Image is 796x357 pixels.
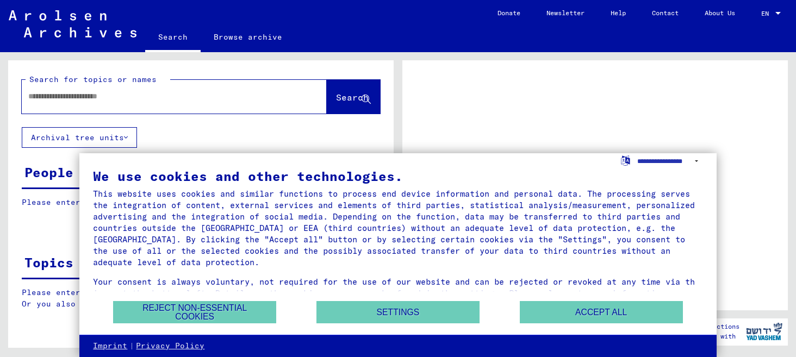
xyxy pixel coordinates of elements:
[22,287,380,310] p: Please enter a search term or set filters to get results. Or you also can browse the manually.
[93,188,702,268] div: This website uses cookies and similar functions to process end device information and personal da...
[22,197,380,208] p: Please enter a search term or set filters to get results.
[24,253,73,272] div: Topics
[93,170,702,183] div: We use cookies and other technologies.
[113,301,276,323] button: Reject non-essential cookies
[29,74,157,84] mat-label: Search for topics or names
[761,10,773,17] span: EN
[9,10,136,37] img: Arolsen_neg.svg
[327,80,380,114] button: Search
[744,318,785,345] img: yv_logo.png
[520,301,683,323] button: Accept all
[24,162,73,182] div: People
[145,24,201,52] a: Search
[201,24,295,50] a: Browse archive
[136,341,204,352] a: Privacy Policy
[316,301,480,323] button: Settings
[93,276,702,310] div: Your consent is always voluntary, not required for the use of our website and can be rejected or ...
[22,127,137,148] button: Archival tree units
[93,341,127,352] a: Imprint
[336,92,369,103] span: Search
